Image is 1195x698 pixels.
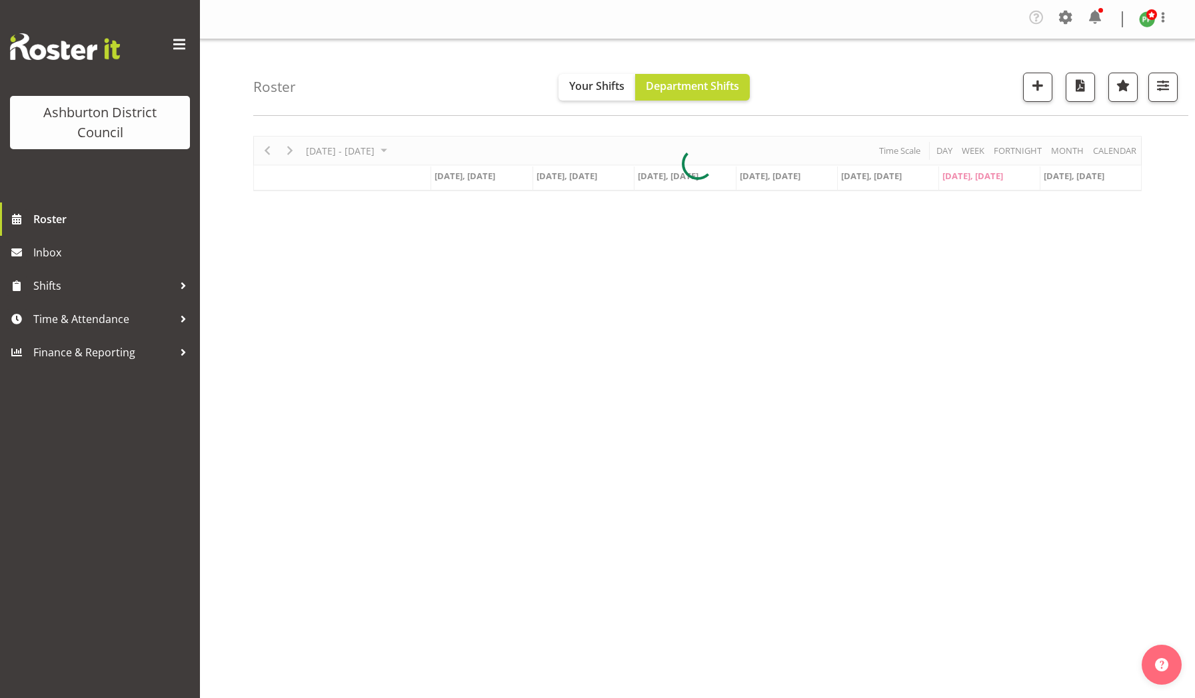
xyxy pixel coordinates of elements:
span: Time & Attendance [33,309,173,329]
button: Filter Shifts [1148,73,1178,102]
button: Highlight an important date within the roster. [1108,73,1138,102]
img: help-xxl-2.png [1155,658,1168,671]
img: Rosterit website logo [10,33,120,60]
button: Add a new shift [1023,73,1052,102]
span: Inbox [33,242,193,262]
span: Department Shifts [646,79,739,93]
div: Ashburton District Council [23,103,177,143]
button: Department Shifts [635,74,750,101]
span: Finance & Reporting [33,342,173,362]
span: Shifts [33,276,173,296]
img: polly-price11030.jpg [1139,11,1155,27]
button: Your Shifts [559,74,635,101]
span: Your Shifts [569,79,624,93]
h4: Roster [253,79,296,95]
span: Roster [33,209,193,229]
button: Download a PDF of the roster according to the set date range. [1066,73,1095,102]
